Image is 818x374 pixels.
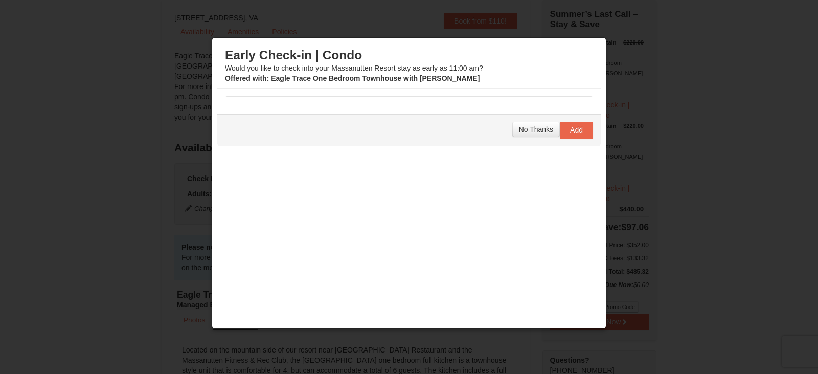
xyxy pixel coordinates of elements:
span: Offered with [225,74,267,82]
strong: : Eagle Trace One Bedroom Townhouse with [PERSON_NAME] [225,74,480,82]
button: Add [560,122,593,138]
span: Add [570,126,583,134]
h3: Early Check-in | Condo [225,48,593,63]
span: No Thanks [519,125,553,134]
div: Would you like to check into your Massanutten Resort stay as early as 11:00 am? [225,48,593,83]
button: No Thanks [512,122,560,137]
